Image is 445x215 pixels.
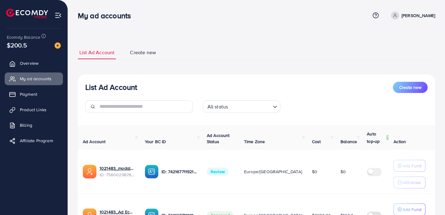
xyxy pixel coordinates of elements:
p: Withdraw [403,179,421,186]
p: Add Fund [403,162,421,169]
a: Affiliate Program [5,134,63,147]
input: Search for option [230,101,270,111]
span: Affiliate Program [20,138,53,144]
p: ID: 7421677119211700241 [162,168,197,175]
a: Billing [5,119,63,131]
a: My ad accounts [5,72,63,85]
span: All status [206,102,229,111]
span: $200.5 [7,41,27,50]
a: Payment [5,88,63,100]
span: $0 [312,169,317,175]
span: Billing [20,122,32,128]
span: Europe/[GEOGRAPHIC_DATA] [244,169,302,175]
span: Create new [130,49,156,56]
button: Add Fund [394,160,425,172]
span: Cost [312,138,321,145]
a: [PERSON_NAME] [389,11,435,20]
span: Payment [20,91,37,97]
span: Overview [20,60,38,66]
a: 1021483_modaly_1760206669307 [100,165,135,171]
img: ic-ba-acc.ded83a64.svg [145,165,158,178]
span: Balance [340,138,357,145]
span: Ecomdy Balance [7,34,40,40]
span: Your BC ID [145,138,166,145]
span: Review [207,168,229,176]
span: Ad Account [83,138,106,145]
button: Withdraw [394,177,425,188]
p: [PERSON_NAME] [402,12,435,19]
span: List Ad Account [79,49,114,56]
a: 1021483_Ad Ecomdy sans frais_1731962118324 [100,209,135,215]
button: Create new [393,82,428,93]
span: Product Links [20,107,47,113]
a: Overview [5,57,63,69]
h3: List Ad Account [85,83,137,92]
div: <span class='underline'>1021483_modaly_1760206669307</span></br>7560029878524035089 [100,165,135,178]
span: Ad Account Status [207,132,230,145]
img: menu [55,12,62,19]
p: Auto top-up [367,130,385,145]
span: Time Zone [244,138,265,145]
img: ic-ads-acc.e4c84228.svg [83,165,96,178]
img: logo [6,9,48,18]
span: $0 [340,169,346,175]
h3: My ad accounts [78,11,136,20]
p: Add Fund [403,206,421,213]
div: Search for option [203,100,280,113]
span: ID: 7560029878524035089 [100,172,135,178]
span: My ad accounts [20,76,51,82]
a: Product Links [5,103,63,116]
img: image [55,42,61,49]
iframe: Chat [419,187,440,210]
span: Action [394,138,406,145]
span: Create new [399,84,421,90]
